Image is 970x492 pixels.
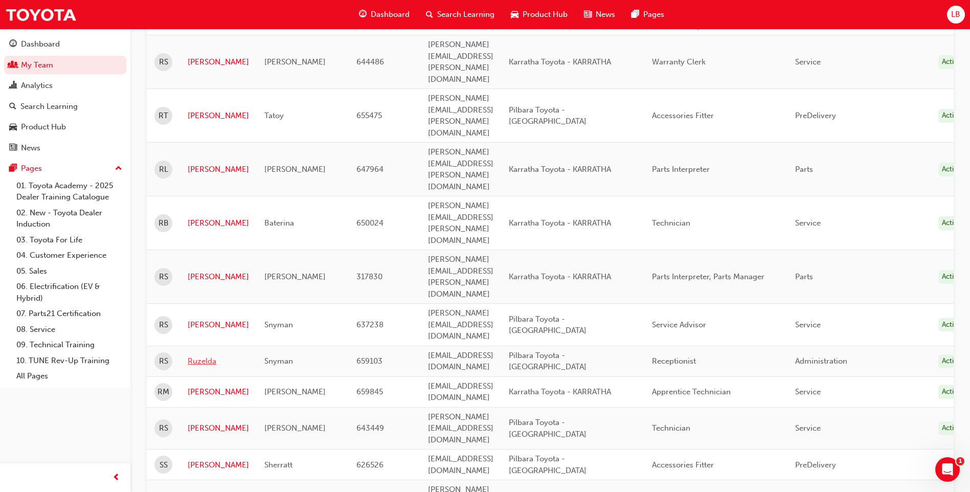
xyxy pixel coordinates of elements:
div: Analytics [21,80,53,92]
span: prev-icon [112,472,120,484]
div: Active [938,55,965,69]
span: [PERSON_NAME] [264,272,326,281]
span: [PERSON_NAME][EMAIL_ADDRESS][DOMAIN_NAME] [428,308,493,341]
div: Active [938,385,965,399]
span: Service [795,423,821,433]
span: RL [159,164,168,175]
a: news-iconNews [576,4,623,25]
span: PreDelivery [795,460,836,469]
span: Technician [652,423,690,433]
span: guage-icon [9,40,17,49]
span: Karratha Toyota - KARRATHA [509,387,611,396]
span: 659103 [356,356,382,366]
span: search-icon [426,8,433,21]
a: search-iconSearch Learning [418,4,503,25]
button: LB [947,6,965,24]
span: RS [159,56,168,68]
span: Pilbara Toyota - [GEOGRAPHIC_DATA] [509,418,586,439]
span: pages-icon [9,164,17,173]
span: [PERSON_NAME][EMAIL_ADDRESS][PERSON_NAME][DOMAIN_NAME] [428,255,493,299]
span: 644486 [356,57,384,66]
div: Active [938,421,965,435]
span: Receptionist [652,356,696,366]
a: [PERSON_NAME] [188,217,249,229]
span: search-icon [9,102,16,111]
span: [EMAIL_ADDRESS][DOMAIN_NAME] [428,9,493,30]
a: 10. TUNE Rev-Up Training [12,353,126,369]
a: 09. Technical Training [12,337,126,353]
a: [PERSON_NAME] [188,386,249,398]
a: News [4,139,126,158]
span: 626526 [356,460,384,469]
span: [PERSON_NAME] [264,387,326,396]
span: 655475 [356,111,382,120]
span: Service Advisor [652,320,706,329]
span: RS [159,271,168,283]
a: Analytics [4,76,126,95]
div: Active [938,216,965,230]
span: Parts [795,272,813,281]
span: Karratha Toyota - KARRATHA [509,57,611,66]
span: Karratha Toyota - KARRATHA [509,165,611,174]
a: 07. Parts21 Certification [12,306,126,322]
span: pages-icon [631,8,639,21]
div: News [21,142,40,154]
span: Service [795,387,821,396]
span: car-icon [511,8,518,21]
span: 637238 [356,320,384,329]
span: Baterina [264,218,294,228]
span: Pilbara Toyota - [GEOGRAPHIC_DATA] [509,454,586,475]
iframe: Intercom live chat [935,457,960,482]
a: 06. Electrification (EV & Hybrid) [12,279,126,306]
a: 04. Customer Experience [12,248,126,263]
span: [PERSON_NAME][EMAIL_ADDRESS][PERSON_NAME][DOMAIN_NAME] [428,94,493,138]
span: [PERSON_NAME][EMAIL_ADDRESS][PERSON_NAME][DOMAIN_NAME] [428,201,493,245]
span: Pilbara Toyota - [GEOGRAPHIC_DATA] [509,105,586,126]
span: Administration, CustomerRelations + 1 more [795,9,919,30]
span: Customer Relationship Manager, Brand Champion + 2 more [652,9,768,30]
span: LB [951,9,960,20]
a: 02. New - Toyota Dealer Induction [12,205,126,232]
div: Active [938,163,965,176]
a: Product Hub [4,118,126,137]
a: [PERSON_NAME] [188,271,249,283]
a: [PERSON_NAME] [188,164,249,175]
span: PreDelivery [795,111,836,120]
span: Snyman [264,320,293,329]
span: RM [157,386,169,398]
span: [PERSON_NAME] [264,57,326,66]
span: Warranty Clerk [652,57,706,66]
div: Active [938,354,965,368]
div: Dashboard [21,38,60,50]
span: 1 [956,457,964,465]
a: Search Learning [4,97,126,116]
span: SS [160,459,168,471]
button: Pages [4,159,126,178]
span: Dashboard [371,9,410,20]
div: Active [938,318,965,332]
a: Ruzelda [188,355,249,367]
a: My Team [4,56,126,75]
a: 05. Sales [12,263,126,279]
span: Service [795,57,821,66]
span: Karratha Toyota - KARRATHA [509,272,611,281]
span: Pilbara Toyota - [GEOGRAPHIC_DATA] [509,315,586,336]
div: Product Hub [21,121,66,133]
a: [PERSON_NAME] [188,110,249,122]
button: DashboardMy TeamAnalyticsSearch LearningProduct HubNews [4,33,126,159]
span: [PERSON_NAME][EMAIL_ADDRESS][PERSON_NAME][DOMAIN_NAME] [428,147,493,191]
span: 643449 [356,423,384,433]
span: 650024 [356,218,384,228]
span: 647964 [356,165,384,174]
span: Administration [795,356,847,366]
a: All Pages [12,368,126,384]
span: 659845 [356,387,383,396]
img: Trak [5,3,77,26]
span: Parts [795,165,813,174]
span: Accessories Fitter [652,111,714,120]
span: News [596,9,615,20]
a: 08. Service [12,322,126,338]
span: Service [795,218,821,228]
span: Product Hub [523,9,568,20]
